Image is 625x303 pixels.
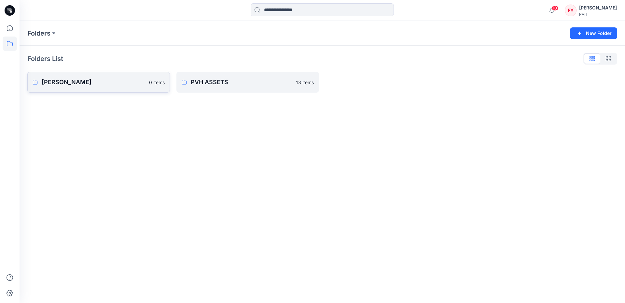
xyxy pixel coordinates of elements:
p: 0 items [149,79,165,86]
p: Folders List [27,54,63,64]
a: [PERSON_NAME]0 items [27,72,170,93]
a: Folders [27,29,50,38]
div: [PERSON_NAME] [579,4,617,12]
a: PVH ASSETS13 items [176,72,319,93]
p: [PERSON_NAME] [42,78,145,87]
div: PVH [579,12,617,17]
p: 13 items [296,79,314,86]
p: PVH ASSETS [191,78,292,87]
div: FY [565,5,576,16]
button: New Folder [570,27,617,39]
span: 10 [551,6,559,11]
